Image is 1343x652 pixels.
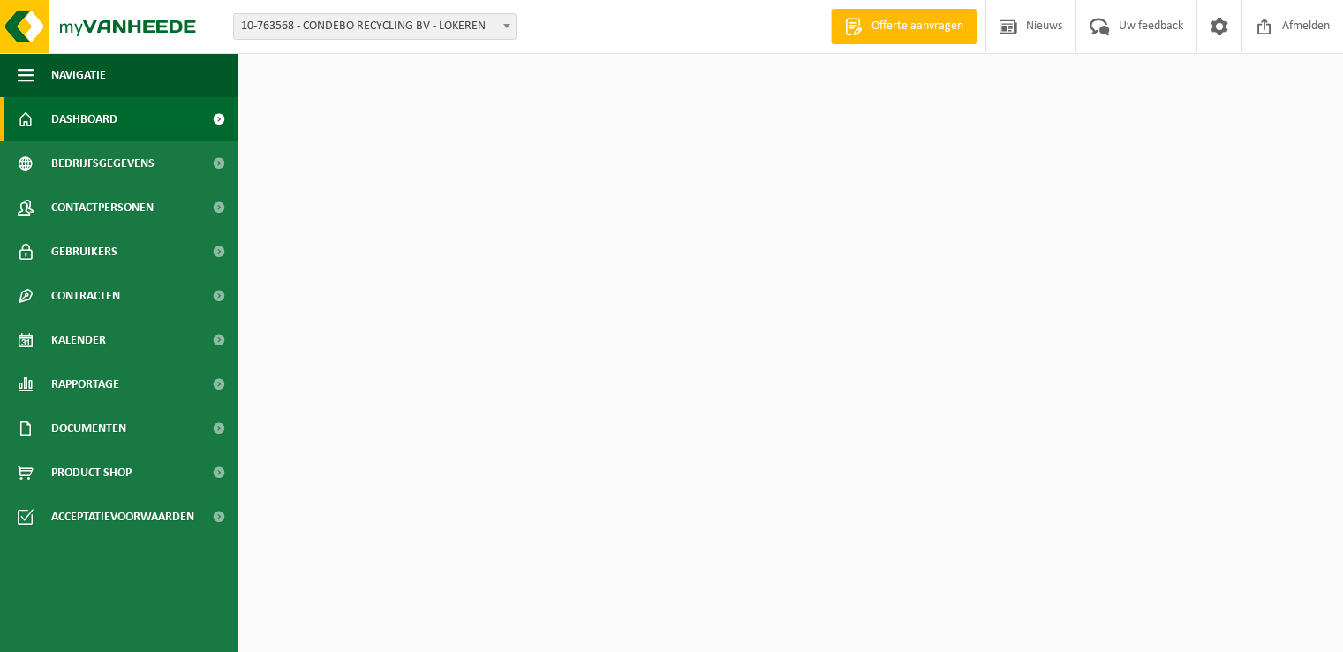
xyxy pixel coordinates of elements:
span: Rapportage [51,362,119,406]
span: Documenten [51,406,126,451]
span: 10-763568 - CONDEBO RECYCLING BV - LOKEREN [234,14,516,39]
span: Kalender [51,318,106,362]
span: Gebruikers [51,230,117,274]
span: Contracten [51,274,120,318]
a: Offerte aanvragen [831,9,977,44]
span: 10-763568 - CONDEBO RECYCLING BV - LOKEREN [233,13,517,40]
span: Product Shop [51,451,132,495]
span: Bedrijfsgegevens [51,141,155,186]
span: Offerte aanvragen [867,18,968,35]
span: Acceptatievoorwaarden [51,495,194,539]
span: Contactpersonen [51,186,154,230]
span: Dashboard [51,97,117,141]
span: Navigatie [51,53,106,97]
